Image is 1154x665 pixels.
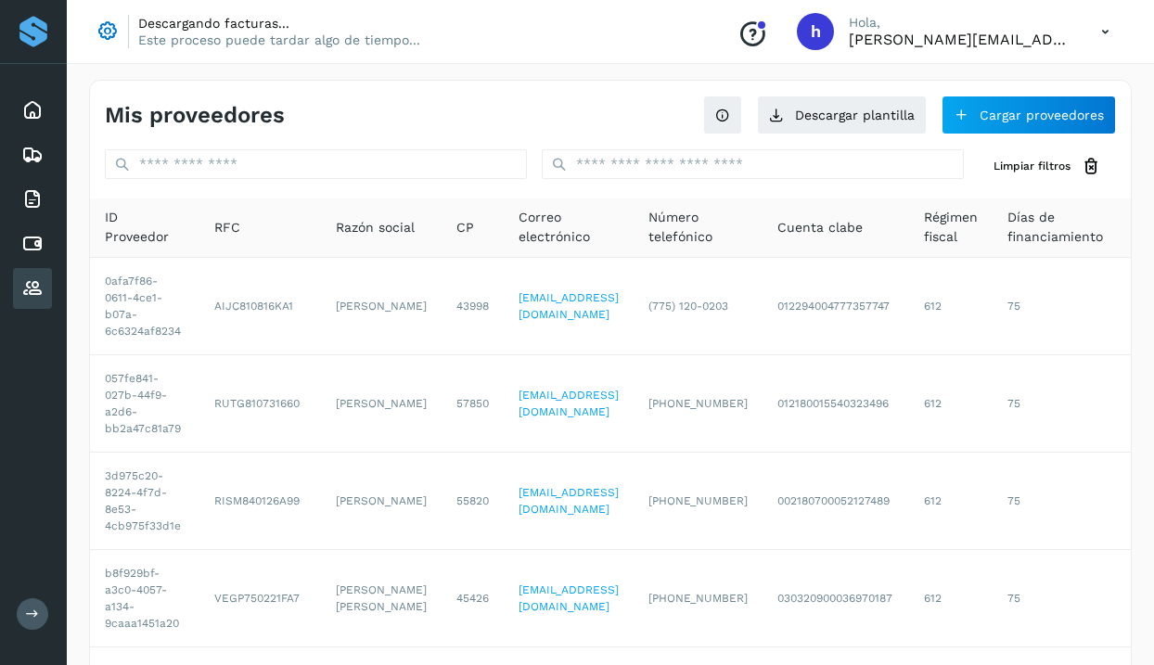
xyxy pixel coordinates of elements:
td: RUTG810731660 [199,355,321,453]
span: [PHONE_NUMBER] [648,397,748,410]
td: [PERSON_NAME] [321,258,442,355]
a: [EMAIL_ADDRESS][DOMAIN_NAME] [519,583,619,613]
td: 030320900036970187 [763,550,909,647]
td: [PERSON_NAME] [PERSON_NAME] [321,550,442,647]
td: 3d975c20-8224-4f7d-8e53-4cb975f33d1e [90,453,199,550]
td: 43998 [442,258,504,355]
span: CP [456,218,474,237]
td: 75 [993,258,1118,355]
p: horacio@etv1.com.mx [849,31,1071,48]
td: 012294004777357747 [763,258,909,355]
div: Embarques [13,134,52,175]
span: Limpiar filtros [994,158,1071,174]
div: Cuentas por pagar [13,224,52,264]
span: [PHONE_NUMBER] [648,592,748,605]
td: 57850 [442,355,504,453]
td: 45426 [442,550,504,647]
span: [PHONE_NUMBER] [648,494,748,507]
button: Cargar proveedores [942,96,1116,134]
a: [EMAIL_ADDRESS][DOMAIN_NAME] [519,486,619,516]
td: 002180700052127489 [763,453,909,550]
p: Descargando facturas... [138,15,420,32]
td: 012180015540323496 [763,355,909,453]
td: RISM840126A99 [199,453,321,550]
td: 612 [909,453,993,550]
a: [EMAIL_ADDRESS][DOMAIN_NAME] [519,389,619,418]
span: Correo electrónico [519,208,619,247]
span: Régimen fiscal [924,208,978,247]
a: [EMAIL_ADDRESS][DOMAIN_NAME] [519,291,619,321]
td: [PERSON_NAME] [321,453,442,550]
td: 057fe841-027b-44f9-a2d6-bb2a47c81a79 [90,355,199,453]
td: b8f929bf-a3c0-4057-a134-9caaa1451a20 [90,550,199,647]
td: 75 [993,550,1118,647]
span: Días de financiamiento [1007,208,1103,247]
span: (775) 120-0203 [648,300,728,313]
p: Hola, [849,15,1071,31]
div: Inicio [13,90,52,131]
p: Este proceso puede tardar algo de tiempo... [138,32,420,48]
td: 612 [909,550,993,647]
td: 55820 [442,453,504,550]
td: [PERSON_NAME] [321,355,442,453]
button: Limpiar filtros [979,149,1116,184]
span: Número telefónico [648,208,748,247]
button: Descargar plantilla [757,96,927,134]
div: Facturas [13,179,52,220]
h4: Mis proveedores [105,102,285,129]
td: 75 [993,355,1118,453]
td: VEGP750221FA7 [199,550,321,647]
td: 612 [909,355,993,453]
td: 75 [993,453,1118,550]
span: Cuenta clabe [777,218,863,237]
td: 0afa7f86-0611-4ce1-b07a-6c6324af8234 [90,258,199,355]
span: RFC [214,218,240,237]
td: 612 [909,258,993,355]
span: Razón social [336,218,415,237]
div: Proveedores [13,268,52,309]
span: ID Proveedor [105,208,185,247]
td: AIJC810816KA1 [199,258,321,355]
